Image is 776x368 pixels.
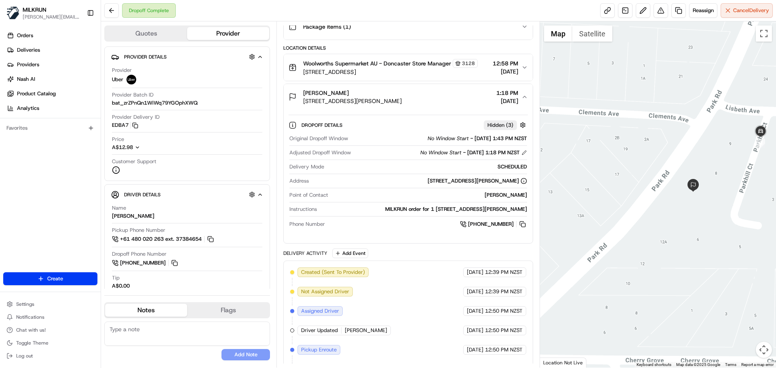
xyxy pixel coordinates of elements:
button: Flags [187,304,269,317]
button: Chat with us! [3,324,97,336]
button: Quotes [105,27,187,40]
span: Pickup Phone Number [112,227,165,234]
span: [PERSON_NAME] [345,327,387,334]
span: 12:50 PM NZST [485,346,523,353]
span: Package Items ( 1 ) [303,23,351,31]
span: [PERSON_NAME] [303,89,349,97]
span: Provider Batch ID [112,91,154,99]
span: Not Assigned Driver [301,288,349,295]
a: Product Catalog [3,87,101,100]
div: Location Details [283,45,533,51]
div: SCHEDULED [327,163,527,170]
div: [PERSON_NAME][STREET_ADDRESS][PERSON_NAME]1:18 PM[DATE] [284,110,532,243]
div: [STREET_ADDRESS][PERSON_NAME] [428,177,527,185]
button: EDBA7 [112,122,138,129]
span: Original Dropoff Window [289,135,348,142]
img: MILKRUN [6,6,19,19]
button: Toggle Theme [3,337,97,349]
button: Toggle fullscreen view [756,25,772,42]
a: Deliveries [3,44,101,57]
span: [DATE] [467,269,483,276]
a: Analytics [3,102,101,115]
button: MILKRUNMILKRUN[PERSON_NAME][EMAIL_ADDRESS][DOMAIN_NAME] [3,3,84,23]
span: Name [112,204,126,212]
a: Terms (opens in new tab) [725,362,736,367]
span: Reassign [693,7,714,14]
button: Map camera controls [756,342,772,358]
span: Provider Details [124,54,167,60]
span: Uber [112,76,123,83]
span: Orders [17,32,33,39]
span: Create [47,275,63,282]
span: Nash AI [17,76,35,83]
span: [PHONE_NUMBER] [120,259,166,267]
span: Notifications [16,314,44,320]
span: Driver Updated [301,327,338,334]
button: Create [3,272,97,285]
span: +61 480 020 263 ext. 37384654 [120,236,202,243]
span: Adjusted Dropoff Window [289,149,351,156]
span: Toggle Theme [16,340,48,346]
span: Price [112,136,124,143]
span: Dropoff Details [302,122,344,128]
span: 12:39 PM NZST [485,269,523,276]
span: 1:18 PM [496,89,518,97]
span: No Window Start [428,135,469,142]
div: Delivery Activity [283,250,327,257]
button: Log out [3,350,97,362]
div: [PERSON_NAME] [112,212,154,220]
button: Hidden (3) [484,120,528,130]
button: Keyboard shortcuts [637,362,671,368]
span: 12:50 PM NZST [485,327,523,334]
span: Providers [17,61,39,68]
div: MILKRUN order for 1 [STREET_ADDRESS][PERSON_NAME] [320,206,527,213]
span: A$12.98 [112,144,133,151]
span: - [470,135,473,142]
span: Provider Delivery ID [112,114,160,121]
div: A$0.00 [112,282,130,290]
span: Instructions [289,206,317,213]
div: Location Not Live [540,357,586,368]
span: Deliveries [17,46,40,54]
button: Reassign [689,3,717,18]
a: +61 480 020 263 ext. 37384654 [112,235,215,244]
span: 12:39 PM NZST [485,288,523,295]
span: Dropoff Phone Number [112,250,167,258]
span: [DATE] 1:18 PM NZST [467,149,520,156]
button: [PHONE_NUMBER] [112,259,179,267]
span: Analytics [17,105,39,112]
span: - [463,149,466,156]
span: Woolworths Supermarket AU - Doncaster Store Manager [303,59,451,67]
button: Settings [3,299,97,310]
a: Nash AI [3,73,101,86]
button: Package Items (1) [284,14,532,40]
span: Hidden ( 3 ) [487,122,513,129]
button: Show street map [544,25,572,42]
button: MILKRUN [23,6,46,14]
span: [DATE] [467,346,483,353]
span: Created (Sent To Provider) [301,269,365,276]
span: [PERSON_NAME][EMAIL_ADDRESS][DOMAIN_NAME] [23,14,80,20]
span: Customer Support [112,158,156,165]
button: Provider Details [111,50,263,63]
span: Cancel Delivery [733,7,769,14]
span: [PHONE_NUMBER] [468,221,514,228]
span: 12:58 PM [493,59,518,67]
span: Phone Number [289,221,325,228]
button: CancelDelivery [721,3,773,18]
span: Driver Details [124,191,160,198]
span: [DATE] 1:43 PM NZST [474,135,527,142]
img: uber-new-logo.jpeg [127,75,136,84]
span: 3128 [462,60,475,67]
button: Notifications [3,311,97,323]
span: Settings [16,301,34,307]
button: Add Event [332,248,368,258]
button: A$12.98 [112,144,183,151]
span: Pickup Enroute [301,346,337,353]
a: Report a map error [741,362,774,367]
span: Provider [112,67,132,74]
span: bat_zrZPnQn1WiWq79YGOphXWQ [112,99,198,107]
span: Product Catalog [17,90,56,97]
